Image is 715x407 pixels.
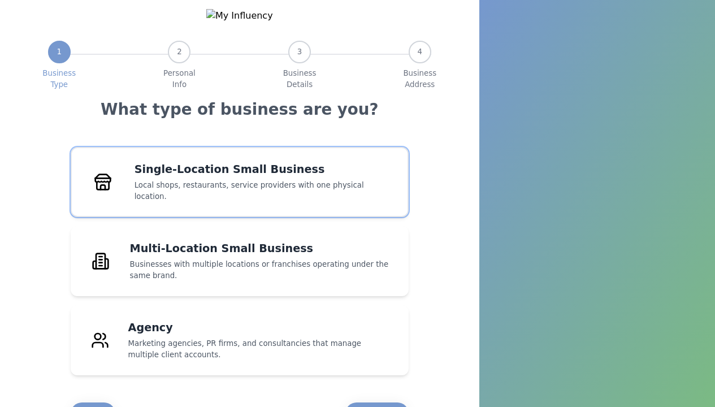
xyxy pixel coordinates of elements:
p: Local shops, restaurants, service providers with one physical location. [135,180,394,202]
span: Business Details [283,68,317,90]
span: Business Type [42,68,76,90]
div: 1 [48,41,71,63]
span: Business Address [403,68,436,90]
div: Multi-Location Small BusinessBusinesses with multiple locations or franchises operating under the... [71,226,409,296]
span: Personal Info [163,68,196,90]
div: Single-Location Small BusinessLocal shops, restaurants, service providers with one physical locat... [71,147,409,217]
p: Businesses with multiple locations or franchises operating under the same brand. [130,259,394,282]
h4: Single-Location Small Business [135,162,394,177]
h3: What type of business are you? [101,99,378,120]
div: 3 [288,41,311,63]
h4: Multi-Location Small Business [130,241,394,257]
div: 2 [168,41,190,63]
p: Marketing agencies, PR firms, and consultancies that manage multiple client accounts. [128,338,394,361]
h4: Agency [128,320,394,336]
div: AgencyMarketing agencies, PR firms, and consultancies that manage multiple client accounts. [71,305,409,375]
img: My Influency [206,9,273,23]
div: 4 [409,41,431,63]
